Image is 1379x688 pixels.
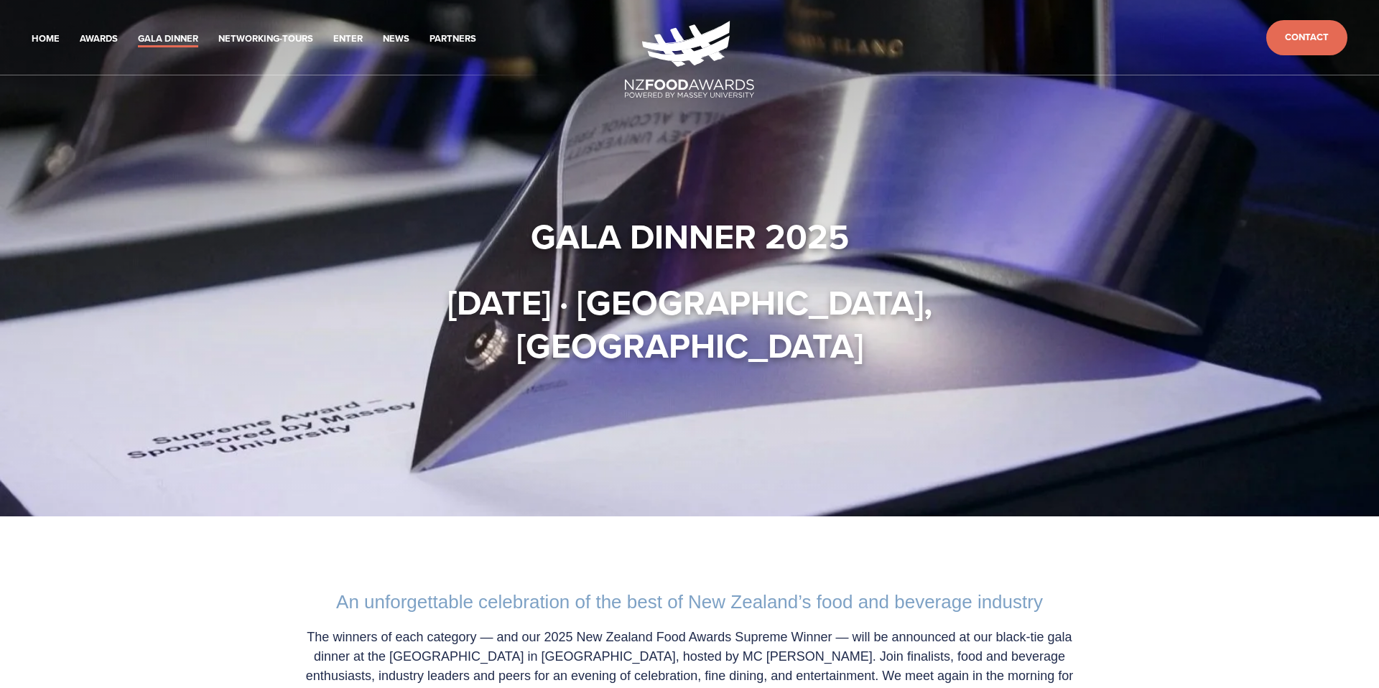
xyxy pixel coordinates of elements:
[383,31,409,47] a: News
[447,277,941,371] strong: [DATE] · [GEOGRAPHIC_DATA], [GEOGRAPHIC_DATA]
[32,31,60,47] a: Home
[1266,20,1347,55] a: Contact
[80,31,118,47] a: Awards
[333,31,363,47] a: Enter
[430,31,476,47] a: Partners
[138,31,198,47] a: Gala Dinner
[290,591,1089,613] h2: An unforgettable celebration of the best of New Zealand’s food and beverage industry
[218,31,313,47] a: Networking-Tours
[276,215,1103,258] h1: Gala Dinner 2025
